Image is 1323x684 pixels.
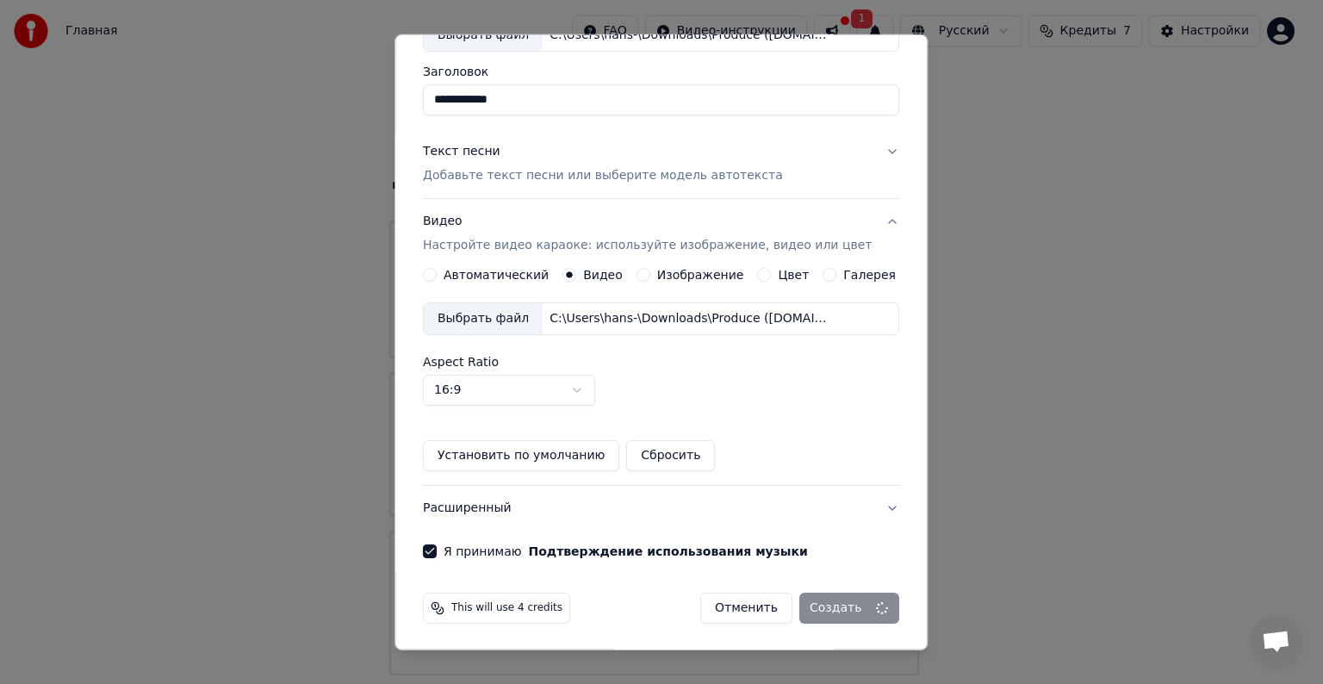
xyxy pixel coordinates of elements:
p: Настройте видео караоке: используйте изображение, видео или цвет [423,237,872,254]
span: This will use 4 credits [451,601,562,615]
div: ВидеоНастройте видео караоке: используйте изображение, видео или цвет [423,268,899,485]
div: C:\Users\hans-\Downloads\Produce ([DOMAIN_NAME]).mp4 [543,310,835,327]
label: Галерея [844,269,897,281]
button: Отменить [700,593,792,624]
label: Автоматический [444,269,549,281]
label: Я принимаю [444,545,808,557]
button: Сбросить [627,440,716,471]
div: C:\Users\hans-\Downloads\Produce ([DOMAIN_NAME]).mp4 [543,27,835,44]
button: Установить по умолчанию [423,440,619,471]
button: Текст песниДобавьте текст песни или выберите модель автотекста [423,129,899,198]
div: Выбрать файл [424,303,543,334]
label: Изображение [657,269,744,281]
div: Текст песни [423,143,500,160]
label: Видео [583,269,623,281]
label: Заголовок [423,65,899,78]
div: Выбрать файл [424,20,543,51]
label: Цвет [779,269,810,281]
label: Aspect Ratio [423,356,899,368]
div: Видео [423,213,872,254]
p: Добавьте текст песни или выберите модель автотекста [423,167,783,184]
button: Расширенный [423,486,899,531]
button: Я принимаю [529,545,808,557]
button: ВидеоНастройте видео караоке: используйте изображение, видео или цвет [423,199,899,268]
